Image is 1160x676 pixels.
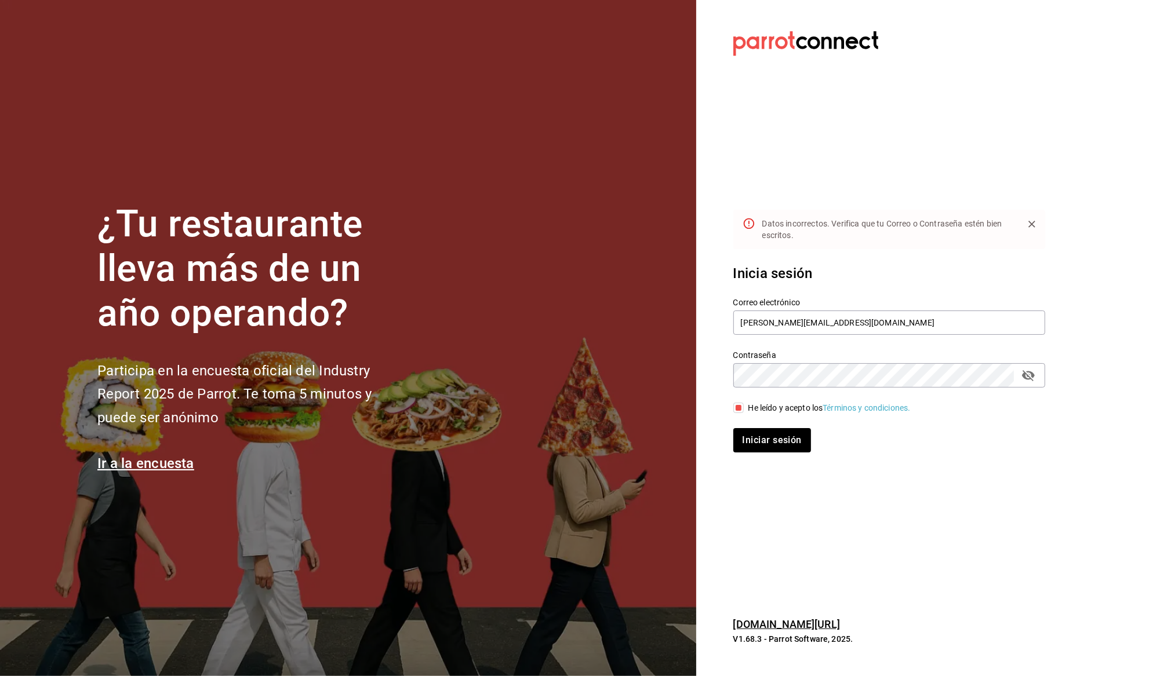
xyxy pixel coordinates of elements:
[748,402,911,414] div: He leído y acepto los
[733,633,1045,645] p: V1.68.3 - Parrot Software, 2025.
[823,403,910,412] a: Términos y condiciones.
[1019,366,1038,385] button: passwordField
[733,352,1045,360] label: Contraseña
[1023,215,1041,233] button: Close
[97,202,410,335] h1: ¿Tu restaurante lleva más de un año operando?
[97,455,194,472] a: Ir a la encuesta
[733,299,1045,307] label: Correo electrónico
[733,310,1045,335] input: Ingresa tu correo electrónico
[733,428,811,452] button: Iniciar sesión
[97,359,410,430] h2: Participa en la encuesta oficial del Industry Report 2025 de Parrot. Te toma 5 minutos y puede se...
[733,618,840,630] a: [DOMAIN_NAME][URL]
[733,263,1045,284] h3: Inicia sesión
[762,213,1014,246] div: Datos incorrectos. Verifica que tu Correo o Contraseña estén bien escritos.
